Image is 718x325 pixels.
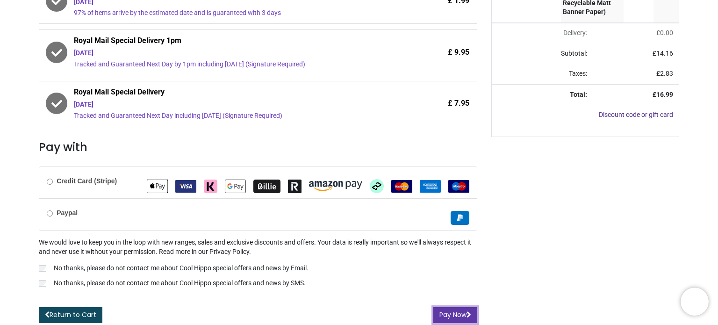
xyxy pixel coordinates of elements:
[74,111,390,121] div: Tracked and Guaranteed Next Day including [DATE] (Signature Required)
[420,182,441,189] span: American Express
[253,182,280,189] span: Billie
[492,64,593,84] td: Taxes:
[74,8,390,18] div: 97% of items arrive by the estimated date and is guaranteed with 3 days
[448,98,469,108] span: £ 7.95
[370,182,384,189] span: Afterpay Clearpay
[74,36,390,49] span: Royal Mail Special Delivery 1pm
[599,111,673,118] a: Discount code or gift card
[57,209,78,217] b: Paypal
[660,29,673,36] span: 0.00
[656,91,673,98] span: 16.99
[656,50,673,57] span: 14.16
[391,180,412,193] img: MasterCard
[74,87,390,100] span: Royal Mail Special Delivery
[39,307,102,323] a: Return to Cart
[147,180,168,193] img: Apple Pay
[225,182,246,189] span: Google Pay
[74,100,390,109] div: [DATE]
[448,180,469,193] img: Maestro
[54,279,306,288] p: No thanks, please do not contact me about Cool Hippo special offers and news by SMS.
[47,179,53,185] input: Credit Card (Stripe)
[420,180,441,193] img: American Express
[451,214,469,221] span: Paypal
[370,179,384,193] img: Afterpay Clearpay
[391,182,412,189] span: MasterCard
[39,280,46,287] input: No thanks, please do not contact me about Cool Hippo special offers and news by SMS.
[660,70,673,77] span: 2.83
[74,49,390,58] div: [DATE]
[204,180,217,193] img: Klarna
[57,177,117,185] b: Credit Card (Stripe)
[204,182,217,189] span: Klarna
[39,265,46,272] input: No thanks, please do not contact me about Cool Hippo special offers and news by Email.
[448,182,469,189] span: Maestro
[309,182,362,189] span: Amazon Pay
[39,139,477,155] h3: Pay with
[492,43,593,64] td: Subtotal:
[433,307,477,323] button: Pay Now
[288,180,302,193] img: Revolut Pay
[656,29,673,36] span: £
[653,91,673,98] strong: £
[653,50,673,57] span: £
[253,180,280,193] img: Billie
[147,182,168,189] span: Apple Pay
[288,182,302,189] span: Revolut Pay
[570,91,587,98] strong: Total:
[74,60,390,69] div: Tracked and Guaranteed Next Day by 1pm including [DATE] (Signature Required)
[175,182,196,189] span: VISA
[681,288,709,316] iframe: Brevo live chat
[175,180,196,193] img: VISA
[448,47,469,58] span: £ 9.95
[39,238,477,289] div: We would love to keep you in the loop with new ranges, sales and exclusive discounts and offers. ...
[451,211,469,225] img: Paypal
[656,70,673,77] span: £
[225,180,246,193] img: Google Pay
[47,210,53,217] input: Paypal
[54,264,309,273] p: No thanks, please do not contact me about Cool Hippo special offers and news by Email.
[309,181,362,191] img: Amazon Pay
[492,23,593,43] td: Delivery will be updated after choosing a new delivery method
